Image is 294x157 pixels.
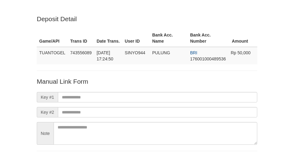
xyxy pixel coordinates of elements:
th: Date Trans. [94,29,122,47]
span: Note [37,122,54,145]
span: Key #2 [37,107,58,117]
p: Deposit Detail [37,14,257,23]
th: Bank Acc. Number [188,29,228,47]
th: Amount [228,29,258,47]
p: Manual Link Form [37,77,257,86]
span: Key #1 [37,92,58,102]
td: 743556089 [68,47,94,64]
th: Trans ID [68,29,94,47]
th: User ID [122,29,150,47]
span: SINYO944 [125,50,145,55]
th: Bank Acc. Name [150,29,188,47]
th: Game/API [37,29,68,47]
span: Rp 50,000 [231,50,251,55]
span: Copy 176001000489536 to clipboard [190,56,226,61]
span: [DATE] 17:24:50 [96,50,113,61]
span: BRI [190,50,197,55]
span: PULUNG [152,50,170,55]
td: TUANTOGEL [37,47,68,64]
